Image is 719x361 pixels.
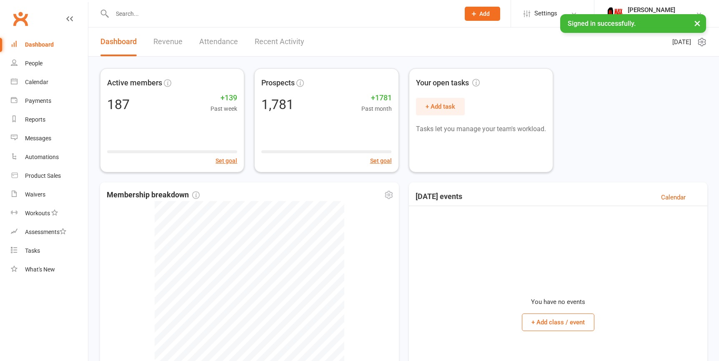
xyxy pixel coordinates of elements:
[11,54,88,73] a: People
[11,35,88,54] a: Dashboard
[261,98,294,111] div: 1,781
[416,77,480,89] span: Your open tasks
[199,27,238,56] a: Attendance
[107,98,130,111] div: 187
[416,192,462,202] h3: [DATE] events
[210,92,237,104] span: +139
[11,129,88,148] a: Messages
[607,5,624,22] img: thumb_image1759205071.png
[25,116,45,123] div: Reports
[361,104,392,113] span: Past month
[100,27,137,56] a: Dashboard
[25,154,59,160] div: Automations
[416,98,465,115] button: + Add task
[215,156,237,165] button: Set goal
[11,185,88,204] a: Waivers
[416,124,546,134] p: Tasks let you manage your team's workload.
[25,266,55,273] div: What's New
[25,172,61,179] div: Product Sales
[661,192,686,202] a: Calendar
[25,41,54,48] div: Dashboard
[261,77,295,89] span: Prospects
[255,27,304,56] a: Recent Activity
[672,37,691,47] span: [DATE]
[568,20,636,27] span: Signed in successfully.
[628,6,675,14] div: [PERSON_NAME]
[11,204,88,223] a: Workouts
[25,229,66,235] div: Assessments
[11,167,88,185] a: Product Sales
[370,156,392,165] button: Set goal
[11,148,88,167] a: Automations
[25,135,51,142] div: Messages
[25,210,50,217] div: Workouts
[465,7,500,21] button: Add
[25,247,40,254] div: Tasks
[534,4,557,23] span: Settings
[11,92,88,110] a: Payments
[479,10,490,17] span: Add
[107,189,200,201] span: Membership breakdown
[11,260,88,279] a: What's New
[11,110,88,129] a: Reports
[11,241,88,260] a: Tasks
[210,104,237,113] span: Past week
[110,8,454,20] input: Search...
[10,8,31,29] a: Clubworx
[531,297,585,307] p: You have no events
[25,97,51,104] div: Payments
[25,191,45,198] div: Waivers
[107,77,162,89] span: Active members
[628,14,675,21] div: Maax Fitness
[11,73,88,92] a: Calendar
[11,223,88,241] a: Assessments
[522,314,594,331] button: + Add class / event
[361,92,392,104] span: +1781
[25,79,48,85] div: Calendar
[153,27,183,56] a: Revenue
[25,60,43,67] div: People
[690,14,705,32] button: ×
